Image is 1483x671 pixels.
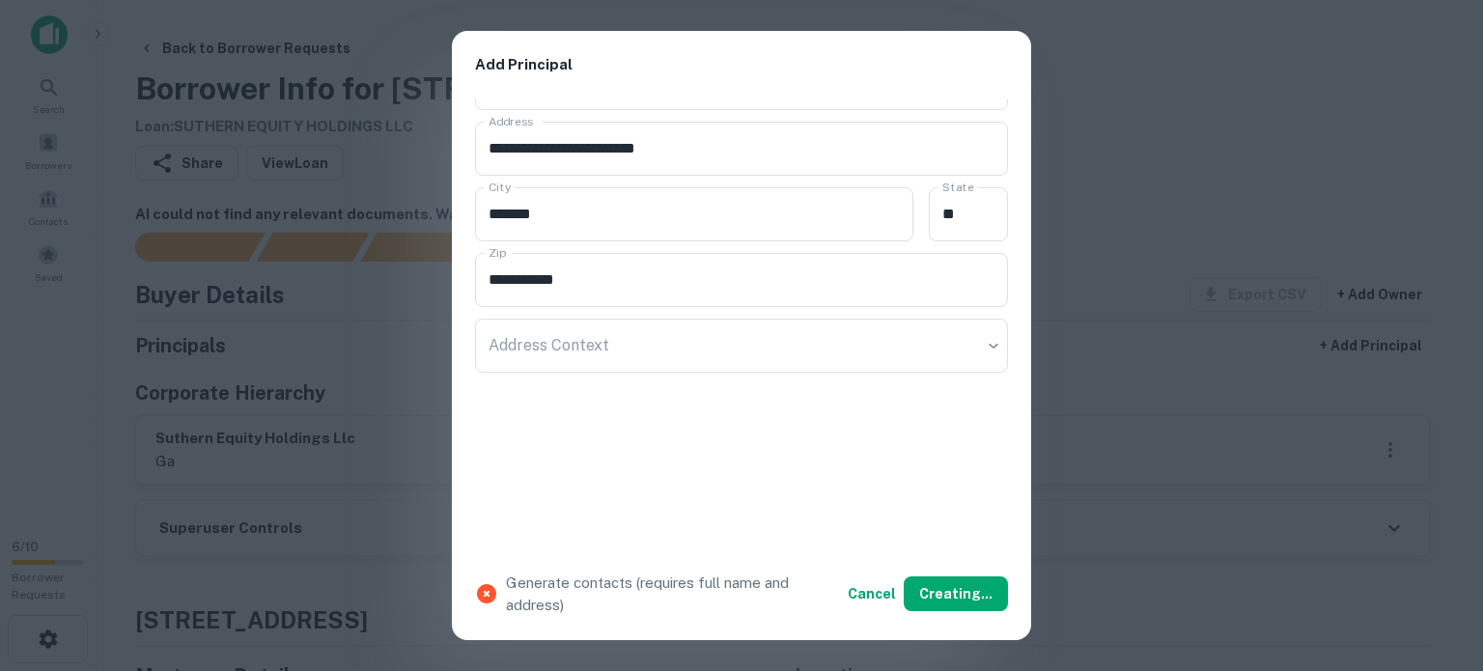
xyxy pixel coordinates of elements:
[904,576,1008,611] button: Creating...
[452,31,1031,99] h2: Add Principal
[475,319,1008,373] div: ​
[506,572,840,617] p: Generate contacts (requires full name and address)
[489,244,506,261] label: Zip
[840,576,904,611] button: Cancel
[489,113,533,129] label: Address
[489,179,511,195] label: City
[1386,517,1483,609] iframe: Chat Widget
[942,179,973,195] label: State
